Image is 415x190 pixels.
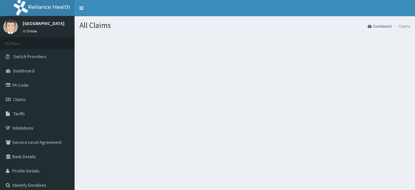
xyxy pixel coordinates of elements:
[13,68,34,74] span: Dashboard
[13,96,26,102] span: Claims
[13,54,46,59] span: Switch Providers
[79,21,410,30] h1: All Claims
[368,23,392,29] a: Dashboard
[392,23,410,29] li: Claims
[23,21,65,26] p: [GEOGRAPHIC_DATA]
[13,111,25,117] span: Tariffs
[23,29,38,33] a: Online
[3,19,18,34] img: User Image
